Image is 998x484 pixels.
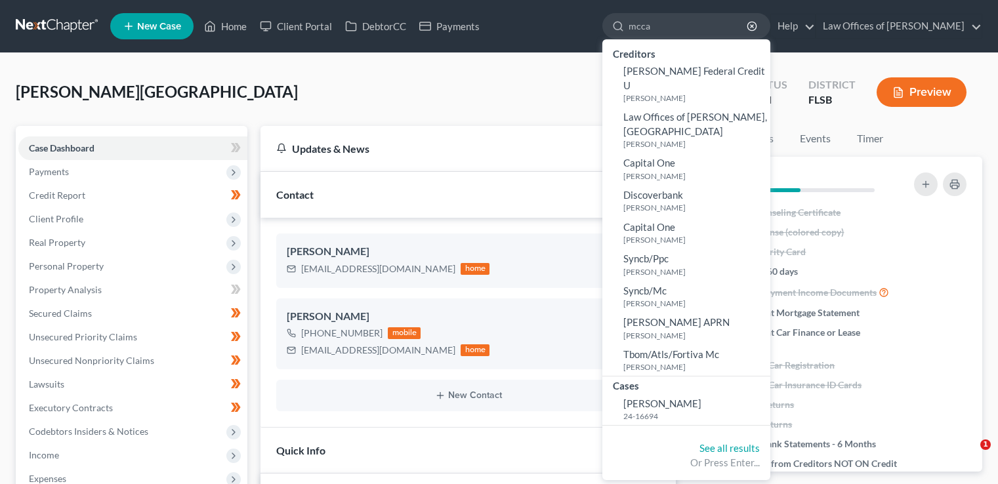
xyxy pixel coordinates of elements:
button: Preview [877,77,967,107]
span: Credit Counseling Certificate [723,206,841,219]
a: Capital One[PERSON_NAME] [602,153,770,185]
a: [PERSON_NAME] Federal Credit U[PERSON_NAME] [602,61,770,107]
span: Unsecured Nonpriority Claims [29,355,154,366]
div: Or Press Enter... [613,456,760,470]
span: [PERSON_NAME] [623,397,701,409]
a: Lawsuits [18,373,247,396]
div: Cases [602,376,770,393]
iframe: Intercom live chat [953,439,985,471]
span: Law Offices of [PERSON_NAME], [GEOGRAPHIC_DATA] [623,111,767,136]
span: Most Recent Mortgage Statement [723,306,860,319]
a: Events [789,126,841,151]
a: Help [771,14,815,38]
span: [PERSON_NAME] Federal Credit U [623,65,765,91]
span: Secured Claims [29,308,92,319]
span: Personal Property [29,260,104,272]
span: Property Analysis [29,284,102,295]
span: Unsecured Priority Claims [29,331,137,342]
span: Unexpired Car Insurance ID Cards [723,378,862,392]
a: Case Dashboard [18,136,247,160]
a: Syncb/Ppc[PERSON_NAME] [602,249,770,281]
span: Case Dashboard [29,142,94,153]
span: Most Recent Car Finance or Lease Statement [723,326,898,352]
span: Payments [29,166,69,177]
div: home [461,263,489,275]
a: Timer [846,126,894,151]
div: FLSB [808,92,856,108]
span: Capital One [623,221,675,233]
div: [PERSON_NAME] [287,244,650,260]
div: [PERSON_NAME] [287,309,650,325]
span: Unexpired Car Registration [723,359,835,372]
a: Syncb/Mc[PERSON_NAME] [602,281,770,313]
small: [PERSON_NAME] [623,330,767,341]
a: Payments [413,14,486,38]
a: Client Portal [253,14,339,38]
small: [PERSON_NAME] [623,361,767,373]
a: Discoverbank[PERSON_NAME] [602,185,770,217]
span: Statements from Creditors NOT ON Credit Report [723,457,898,483]
span: Real Property [29,237,85,248]
span: Personal Bank Statements - 6 Months [723,437,876,451]
a: Home [198,14,253,38]
a: Unsecured Priority Claims [18,325,247,349]
span: Syncb/Mc [623,285,667,296]
span: Codebtors Insiders & Notices [29,426,148,437]
span: Discoverbank [623,189,683,201]
span: Expenses [29,473,66,484]
div: [PHONE_NUMBER] [301,327,383,340]
div: Creditors [602,45,770,61]
a: Secured Claims [18,302,247,325]
div: mobile [388,327,421,339]
span: Credit Report [29,190,85,201]
div: home [461,344,489,356]
span: Client Profile [29,213,83,224]
small: 24-16694 [623,411,767,422]
span: Non-Employment Income Documents [723,286,877,299]
span: Contact [276,188,314,201]
span: [PERSON_NAME] APRN [623,316,730,328]
small: [PERSON_NAME] [623,138,767,150]
small: [PERSON_NAME] [623,171,767,182]
a: DebtorCC [339,14,413,38]
div: [EMAIL_ADDRESS][DOMAIN_NAME] [301,344,455,357]
span: Income [29,449,59,460]
a: Credit Report [18,184,247,207]
small: [PERSON_NAME] [623,92,767,104]
a: [PERSON_NAME] APRN[PERSON_NAME] [602,312,770,344]
span: Syncb/Ppc [623,252,669,264]
a: See all results [699,442,760,454]
div: District [808,77,856,92]
span: New Case [137,22,181,31]
input: Search by name... [629,14,749,38]
span: Tbom/Atls/Fortiva Mc [623,348,719,360]
a: Unsecured Nonpriority Claims [18,349,247,373]
a: [PERSON_NAME]24-16694 [602,393,770,426]
a: Property Analysis [18,278,247,302]
span: Capital One [623,157,675,169]
span: Lawsuits [29,378,64,390]
a: Tbom/Atls/Fortiva Mc[PERSON_NAME] [602,344,770,376]
a: Executory Contracts [18,396,247,420]
a: Capital One[PERSON_NAME] [602,217,770,249]
span: Drivers license (colored copy) [723,226,844,239]
button: New Contact [287,390,650,401]
a: Law Offices of [PERSON_NAME] [816,14,982,38]
span: [PERSON_NAME][GEOGRAPHIC_DATA] [16,82,298,101]
a: Law Offices of [PERSON_NAME], [GEOGRAPHIC_DATA][PERSON_NAME] [602,107,770,153]
div: Updates & News [276,142,621,155]
small: [PERSON_NAME] [623,202,767,213]
small: [PERSON_NAME] [623,266,767,277]
small: [PERSON_NAME] [623,234,767,245]
div: [EMAIL_ADDRESS][DOMAIN_NAME] [301,262,455,275]
span: Quick Info [276,444,325,456]
small: [PERSON_NAME] [623,298,767,309]
span: 1 [980,439,991,450]
span: Executory Contracts [29,402,113,413]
